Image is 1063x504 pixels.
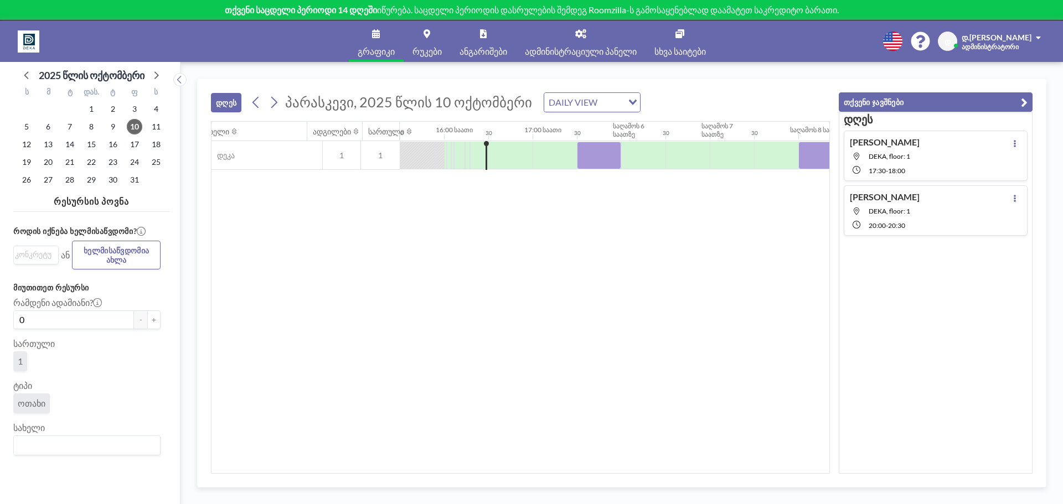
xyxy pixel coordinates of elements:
[127,154,142,170] span: პარასკევი, 2025 წლის 24 ოქტომბერი
[844,112,873,126] font: დღეს
[109,139,117,149] font: 16
[546,95,600,110] span: DAILY VIEW
[285,93,532,110] font: პარასკევი, 2025 წლის 10 ოქტომბერი
[790,126,842,134] font: საღამოს 8 საათი
[84,87,99,96] font: დას.
[105,101,121,117] span: ხუთშაბათი, 2 ოქტომბერი, 2025
[13,283,89,292] font: მიუთითეთ რესურსი
[89,104,94,113] font: 1
[40,154,56,170] span: ორშაბათი, 20 ოქტომბერი, 2025
[134,310,147,329] button: -
[148,137,164,152] span: შაბათი, 2025 წლის 18 ოქტომბერი
[152,122,161,131] font: 11
[886,167,888,175] font: -
[62,137,78,152] span: სამშაბათი, 2025 წლის 14 ოქტომბერი
[40,137,56,152] span: ორშაბათი, 2025 წლის 13 ოქტომბერი
[84,154,99,170] span: ოთხშაბათი, 2025 წლის 22 ოქტომბერი
[87,139,96,149] font: 15
[46,122,50,131] font: 6
[544,93,640,112] div: ვარიანტის ძიება
[202,127,229,136] font: სახელი
[62,119,78,134] span: სამშაბათი, 2025 წლის 7 ოქტომბერი
[217,150,235,160] font: დეკა
[154,87,158,96] font: ს
[19,137,34,152] span: კვირა, 2025 წლის 12 ოქტომბერი
[886,221,888,230] font: -
[132,104,137,113] font: 3
[451,20,516,62] a: ანგარიშები
[839,92,1033,112] button: თქვენი ჯავშნები
[62,154,78,170] span: სამშაბათი, 2025 წლის 21 ოქტომბერი
[65,175,74,184] font: 28
[377,4,411,15] font: იწურება
[486,129,492,136] font: 30
[404,20,451,62] a: რუკები
[84,246,149,264] font: ხელმისაწვდომია ახლა
[524,126,561,134] font: 17:00 საათი
[154,104,158,113] font: 4
[22,139,31,149] font: 12
[211,93,241,112] button: დღეს
[54,196,128,206] font: რესურსის პოვნა
[349,20,404,62] a: გრაფიკი
[701,122,733,138] font: საღამოს 7 საათზე
[148,154,164,170] span: შაბათი, 2025 წლის 25 ოქტომბერი
[313,127,351,136] font: ადგილები
[65,157,74,167] font: 21
[61,250,70,260] font: ან
[663,129,669,136] font: 30
[14,436,160,455] div: ვარიანტის ძიება
[65,139,74,149] font: 14
[460,46,507,56] font: ანგარიშები
[110,87,115,96] font: ტ
[109,175,117,184] font: 30
[62,172,78,188] span: სამშაბათი, 2025 წლის 28 ოქტომბერი
[105,172,121,188] span: ხუთშაბათი, 2025 წლის 30 ოქტომბერი
[18,398,45,408] font: ოთახი
[44,139,53,149] font: 13
[15,248,52,261] input: ვარიანტის ძიება
[22,157,31,167] font: 19
[751,129,758,136] font: 30
[225,4,377,15] font: თქვენი საცდელი პერიოდი 14 დღეში
[869,207,910,215] span: DEKA, სართული: 1
[130,122,139,131] font: 10
[87,175,96,184] font: 29
[68,122,72,131] font: 7
[601,95,622,110] input: ვარიანტის ძიება
[127,172,142,188] span: პარასკევი, 2025 წლის 31 ოქტომბერი
[516,20,646,62] a: ადმინისტრაციული პანელი
[44,157,53,167] font: 20
[525,46,637,56] font: ადმინისტრაციული პანელი
[152,139,161,149] font: 18
[109,157,117,167] font: 23
[68,87,73,96] font: ტ
[850,191,920,202] font: [PERSON_NAME]
[368,127,404,136] font: სართული
[22,175,31,184] font: 26
[140,315,142,324] font: -
[127,137,142,152] span: პარასკევი, 2025 წლის 17 ოქტომბერი
[130,157,139,167] font: 24
[19,119,34,134] span: კვირა, 2025 წლის 5 ოქტომბერი
[152,315,156,324] font: +
[844,97,904,107] font: თქვენი ჯავშნები
[888,221,905,230] font: 20:30
[19,172,34,188] span: კვირა, 2025 წლის 26 ოქტომბერი
[39,69,145,81] font: 2025 წლის ოქტომბერი
[47,87,50,96] font: მ
[14,246,58,263] div: ვარიანტის ძიება
[412,46,442,56] font: რუკები
[105,137,121,152] span: ხუთშაბათი, 2025 წლის 16 ოქტომბერი
[646,20,715,62] a: სხვა საიტები
[84,119,99,134] span: ოთხშაბათი, 2025 წლის 8 ოქტომბერი
[18,30,39,53] img: ორგანიზაციის ლოგო
[127,119,142,134] span: პარასკევი, 2025 წლის 10 ოქტომბერი
[850,137,920,147] font: [PERSON_NAME]
[339,150,344,160] font: 1
[152,157,161,167] font: 25
[436,126,473,134] font: 16:00 საათი
[89,122,94,131] font: 8
[111,104,115,113] font: 2
[84,172,99,188] span: ოთხშაბათი, 2025 წლის 29 ოქტომბერი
